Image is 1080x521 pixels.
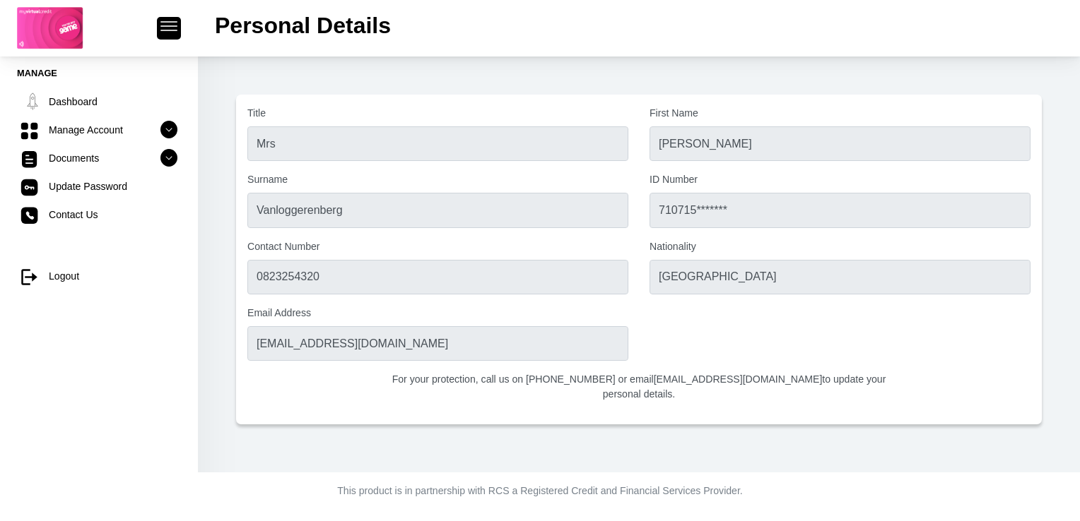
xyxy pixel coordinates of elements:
[650,260,1031,294] input: Nationality
[382,372,897,402] p: For your protection, call us on [PHONE_NUMBER] or email [EMAIL_ADDRESS][DOMAIN_NAME] to update yo...
[247,326,628,361] input: Email Address
[17,116,181,143] a: Manage Account
[650,126,1031,161] input: First Name
[650,193,1031,227] input: ID Number
[247,126,628,161] input: Title
[247,306,628,321] label: Email Address
[247,193,628,227] input: Surname
[17,88,181,115] a: Dashboard
[148,484,932,498] p: This product is in partnership with RCS a Registered Credit and Financial Services Provider.
[17,263,181,289] a: Logout
[215,12,391,39] h2: Personal Details
[650,106,1031,121] label: First Name
[247,106,628,121] label: Title
[650,239,1031,254] label: Nationality
[247,239,628,254] label: Contact Number
[17,7,83,49] img: logo-game.png
[650,172,1031,187] label: ID Number
[17,201,181,228] a: Contact Us
[247,260,628,294] input: Contact Number
[247,172,628,187] label: Surname
[17,145,181,172] a: Documents
[17,173,181,200] a: Update Password
[17,66,181,80] li: Manage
